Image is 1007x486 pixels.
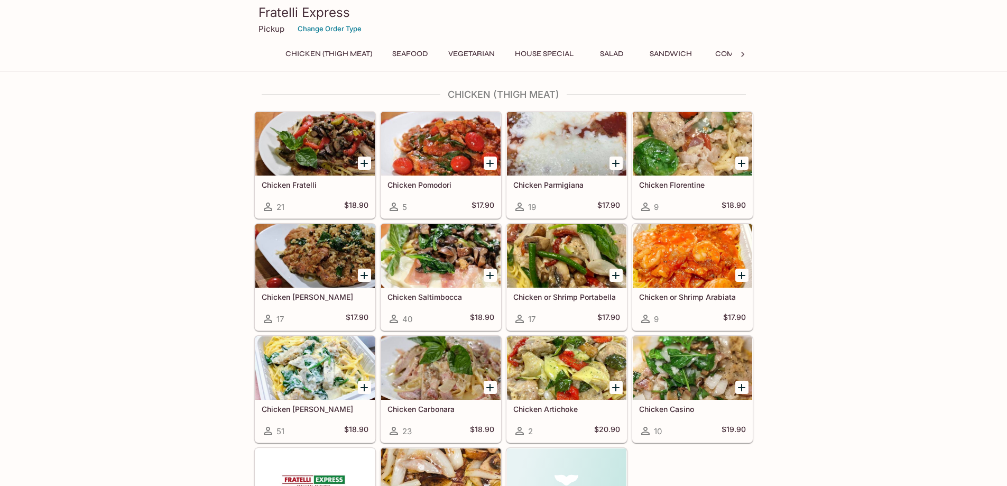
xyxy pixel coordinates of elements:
h5: $18.90 [470,313,494,325]
a: Chicken [PERSON_NAME]51$18.90 [255,336,375,443]
h5: $20.90 [594,425,620,437]
button: House Special [509,47,579,61]
span: 19 [528,202,536,212]
div: Chicken Artichoke [507,336,626,400]
span: 40 [402,314,412,324]
div: Chicken Fratelli [255,112,375,176]
h3: Fratelli Express [258,4,749,21]
span: 2 [528,426,533,436]
h5: $19.90 [722,425,746,437]
h5: $18.90 [344,425,368,437]
button: Add Chicken or Shrimp Arabiata [735,269,749,282]
button: Add Chicken Casino [735,381,749,394]
h5: $18.90 [344,200,368,213]
span: 23 [402,426,412,436]
button: Add Chicken Carbonara [484,381,497,394]
h5: Chicken Fratelli [262,180,368,189]
a: Chicken Florentine9$18.90 [632,112,753,218]
p: Pickup [258,24,284,34]
button: Combo [706,47,754,61]
span: 17 [528,314,535,324]
button: Add Chicken Fratelli [358,157,371,170]
button: Add Chicken Saltimbocca [484,269,497,282]
button: Add Chicken or Shrimp Portabella [609,269,623,282]
a: Chicken Parmigiana19$17.90 [506,112,627,218]
button: Add Chicken Parmigiana [609,157,623,170]
button: Chicken (Thigh Meat) [280,47,378,61]
div: Chicken Parmigiana [507,112,626,176]
button: Salad [588,47,635,61]
a: Chicken or Shrimp Arabiata9$17.90 [632,224,753,331]
div: Chicken Basilio [255,224,375,288]
span: 51 [276,426,284,436]
button: Seafood [386,47,434,61]
div: Chicken or Shrimp Arabiata [633,224,752,288]
button: Change Order Type [293,21,366,37]
span: 9 [654,314,659,324]
h5: $18.90 [470,425,494,437]
button: Add Chicken Alfredo [358,381,371,394]
span: 10 [654,426,662,436]
a: Chicken Artichoke2$20.90 [506,336,627,443]
span: 17 [276,314,284,324]
h5: Chicken Pomodori [387,180,494,189]
button: Add Chicken Florentine [735,157,749,170]
h5: Chicken Florentine [639,180,746,189]
h5: Chicken Casino [639,405,746,414]
button: Add Chicken Pomodori [484,157,497,170]
h5: Chicken [PERSON_NAME] [262,292,368,301]
h5: Chicken [PERSON_NAME] [262,405,368,414]
a: Chicken or Shrimp Portabella17$17.90 [506,224,627,331]
h5: $17.90 [472,200,494,213]
h5: $17.90 [597,313,620,325]
h5: Chicken Parmigiana [513,180,620,189]
h5: Chicken Carbonara [387,405,494,414]
div: Chicken or Shrimp Portabella [507,224,626,288]
a: Chicken Pomodori5$17.90 [381,112,501,218]
span: 21 [276,202,284,212]
div: Chicken Florentine [633,112,752,176]
h4: Chicken (Thigh Meat) [254,89,753,100]
h5: Chicken or Shrimp Portabella [513,292,620,301]
a: Chicken [PERSON_NAME]17$17.90 [255,224,375,331]
h5: $17.90 [346,313,368,325]
div: Chicken Alfredo [255,336,375,400]
h5: Chicken or Shrimp Arabiata [639,292,746,301]
a: Chicken Saltimbocca40$18.90 [381,224,501,331]
h5: Chicken Artichoke [513,405,620,414]
h5: $18.90 [722,200,746,213]
button: Add Chicken Artichoke [609,381,623,394]
div: Chicken Saltimbocca [381,224,501,288]
span: 9 [654,202,659,212]
a: Chicken Fratelli21$18.90 [255,112,375,218]
div: Chicken Casino [633,336,752,400]
h5: Chicken Saltimbocca [387,292,494,301]
div: Chicken Pomodori [381,112,501,176]
h5: $17.90 [597,200,620,213]
button: Add Chicken Basilio [358,269,371,282]
a: Chicken Casino10$19.90 [632,336,753,443]
button: Sandwich [644,47,698,61]
h5: $17.90 [723,313,746,325]
button: Vegetarian [442,47,501,61]
div: Chicken Carbonara [381,336,501,400]
a: Chicken Carbonara23$18.90 [381,336,501,443]
span: 5 [402,202,407,212]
